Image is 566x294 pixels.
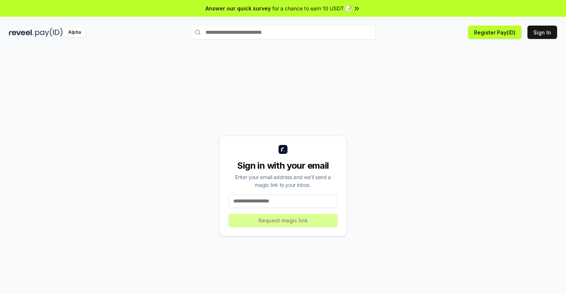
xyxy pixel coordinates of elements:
div: Enter your email address and we’ll send a magic link to your inbox. [228,173,338,189]
img: reveel_dark [9,28,34,37]
span: Answer our quick survey [205,4,271,12]
img: logo_small [279,145,287,154]
div: Alpha [64,28,85,37]
img: pay_id [35,28,63,37]
button: Register Pay(ID) [468,26,521,39]
div: Sign in with your email [228,160,338,172]
span: for a chance to earn 10 USDT 📝 [272,4,352,12]
button: Sign In [527,26,557,39]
